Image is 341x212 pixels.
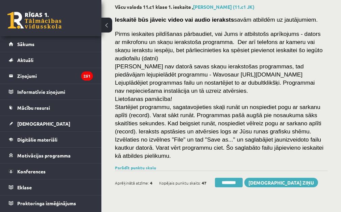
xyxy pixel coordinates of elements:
legend: Informatīvie ziņojumi [17,84,93,100]
span: Konferences [17,168,46,174]
h2: Vācu valoda 11.c1 klase 1. ieskaite , [115,4,327,10]
a: Proktoringa izmēģinājums [9,195,93,211]
a: Digitālie materiāli [9,132,93,147]
span: savām atbildēm uz jautājumiem. [115,16,318,23]
a: Mācību resursi [9,100,93,115]
a: Aktuāli [9,52,93,68]
a: Motivācijas programma [9,148,93,163]
span: Sākums [17,41,34,47]
a: [DEMOGRAPHIC_DATA] ziņu [244,178,318,187]
span: Proktoringa izmēģinājums [17,200,76,206]
span: Startējiet programmu, sagatavojieties skaļi runāt un nospiediet pogu ar sarkanu aplīti (record). ... [115,104,323,159]
a: Rīgas 1. Tālmācības vidusskola [7,12,62,29]
span: Lietošanas pamācība! [115,96,172,102]
span: Aktuāli [17,57,33,63]
a: Ziņojumi251 [9,68,93,84]
a: [DEMOGRAPHIC_DATA] [9,116,93,131]
legend: Ziņojumi [17,68,93,84]
span: [PERSON_NAME] nav datorā savas skaņu ierakstošas programmas, tad piedāvājam lejupielādēt programm... [115,63,304,78]
span: Digitālie materiāli [17,136,57,143]
span: 4 [150,178,152,188]
a: [PERSON_NAME] (11.c1 JK) [193,4,254,10]
a: Parādīt punktu skalu [115,165,156,170]
a: Informatīvie ziņojumi [9,84,93,100]
span: Motivācijas programma [17,152,71,158]
a: Eklase [9,179,93,195]
strong: Ieskaitē būs jāveic video vai audio ieraksts [115,16,234,23]
span: Lejuplādējiet programmas failu un nostartējiet to ar dubultklikšķi. Programmai nav nepieciešama i... [115,79,315,94]
span: Aprēķinātā atzīme: [115,178,149,188]
body: Editor, wiswyg-editor-47024974530400-1757912305-749 [7,7,162,14]
i: 251 [81,71,93,81]
a: Sākums [9,36,93,52]
span: [DEMOGRAPHIC_DATA] [17,121,70,127]
span: Kopējais punktu skaits: [159,178,201,188]
span: Eklase [17,184,32,190]
a: Konferences [9,164,93,179]
span: 47 [202,178,206,188]
span: Mācību resursi [17,105,50,111]
span: Pirms ieskaites pildīšanas pārbaudiet, vai Jums ir atbilstošs aprīkojums - dators ar mikrofonu un... [115,30,323,62]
